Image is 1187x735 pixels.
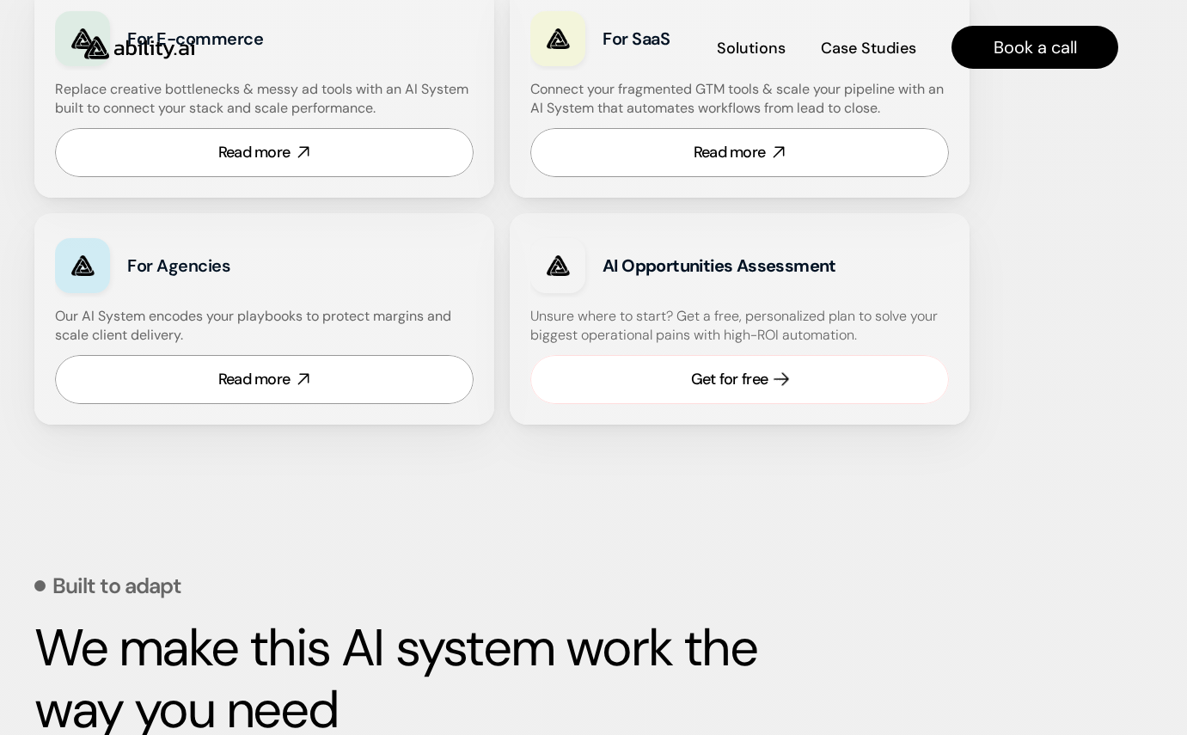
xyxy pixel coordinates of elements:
a: Get for free [530,355,949,404]
p: Replace creative bottlenecks & messy ad tools with an AI System built to connect your stack and s... [55,80,469,119]
nav: Main navigation [218,26,1118,69]
a: Read more [55,128,474,177]
a: Book a call [951,26,1118,69]
div: Read more [218,142,291,163]
div: Get for free [691,369,768,390]
a: Case Studies [820,33,917,63]
p: Connect your fragmented GTM tools & scale your pipeline with an AI System that automates workflow... [530,80,958,119]
div: Read more [218,369,291,390]
h4: Book a call [994,35,1077,59]
h4: Solutions [717,38,786,59]
p: Unsure where to start? Get a free, personalized plan to solve your biggest operational pains with... [530,307,949,346]
h3: For Agencies [127,254,362,278]
p: Built to adapt [52,575,181,597]
strong: AI Opportunities Assessment [603,254,836,277]
div: Read more [694,142,766,163]
a: Read more [530,128,949,177]
h4: Case Studies [821,38,916,59]
a: Solutions [717,33,786,63]
a: Read more [55,355,474,404]
p: Our AI System encodes your playbooks to protect margins and scale client delivery. [55,307,474,346]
